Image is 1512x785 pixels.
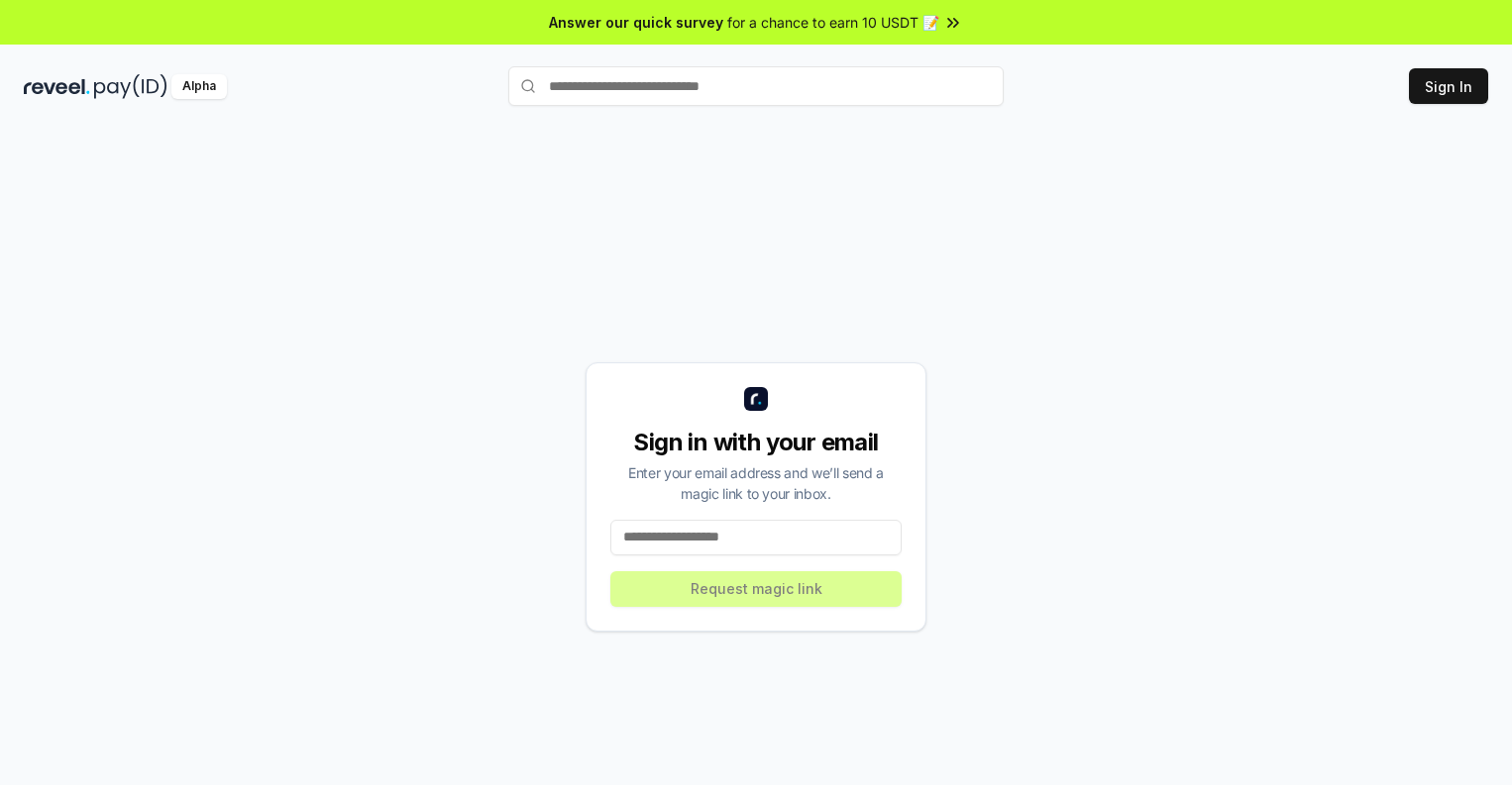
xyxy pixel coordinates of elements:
[24,74,90,99] img: reveel_dark
[744,387,768,411] img: logo_small
[727,12,939,33] span: for a chance to earn 10 USDT 📝
[94,74,167,99] img: pay_id
[1409,68,1488,104] button: Sign In
[549,12,723,33] span: Answer our quick survey
[171,74,227,99] div: Alpha
[610,462,902,504] div: Enter your email address and we’ll send a magic link to your inbox.
[610,427,902,458] div: Sign in with your email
